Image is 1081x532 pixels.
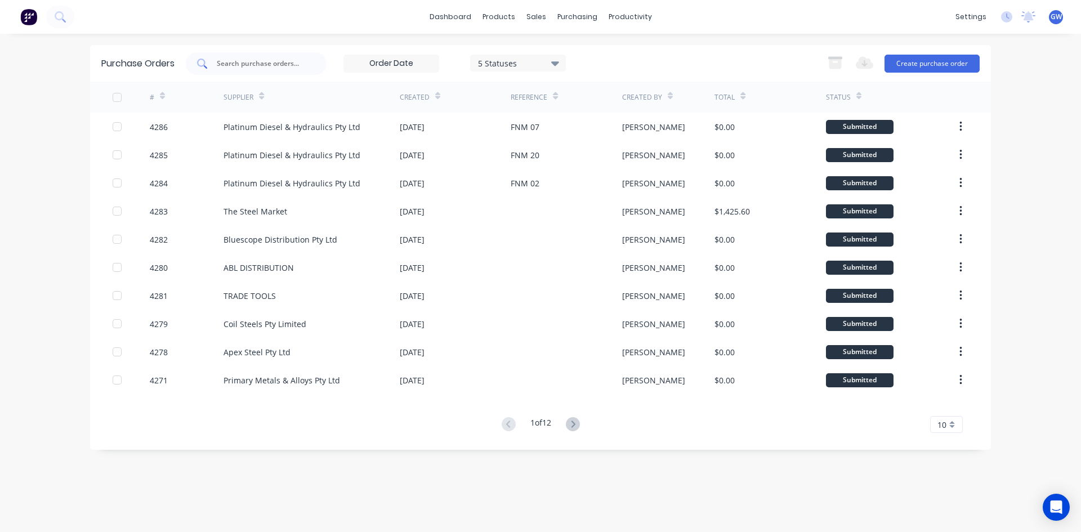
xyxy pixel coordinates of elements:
[714,92,735,102] div: Total
[150,177,168,189] div: 4284
[826,176,894,190] div: Submitted
[603,8,658,25] div: productivity
[826,92,851,102] div: Status
[400,374,425,386] div: [DATE]
[950,8,992,25] div: settings
[714,234,735,245] div: $0.00
[937,419,946,431] span: 10
[622,346,685,358] div: [PERSON_NAME]
[714,177,735,189] div: $0.00
[424,8,477,25] a: dashboard
[714,205,750,217] div: $1,425.60
[826,204,894,218] div: Submitted
[224,121,360,133] div: Platinum Diesel & Hydraulics Pty Ltd
[622,262,685,274] div: [PERSON_NAME]
[714,149,735,161] div: $0.00
[826,345,894,359] div: Submitted
[622,374,685,386] div: [PERSON_NAME]
[400,346,425,358] div: [DATE]
[150,318,168,330] div: 4279
[400,205,425,217] div: [DATE]
[622,234,685,245] div: [PERSON_NAME]
[622,149,685,161] div: [PERSON_NAME]
[101,57,175,70] div: Purchase Orders
[511,149,539,161] div: FNM 20
[714,374,735,386] div: $0.00
[622,290,685,302] div: [PERSON_NAME]
[530,417,551,433] div: 1 of 12
[622,318,685,330] div: [PERSON_NAME]
[150,121,168,133] div: 4286
[478,57,559,69] div: 5 Statuses
[224,234,337,245] div: Bluescope Distribution Pty Ltd
[826,148,894,162] div: Submitted
[224,177,360,189] div: Platinum Diesel & Hydraulics Pty Ltd
[400,290,425,302] div: [DATE]
[216,58,309,69] input: Search purchase orders...
[622,121,685,133] div: [PERSON_NAME]
[224,205,287,217] div: The Steel Market
[150,262,168,274] div: 4280
[521,8,552,25] div: sales
[511,177,539,189] div: FNM 02
[150,346,168,358] div: 4278
[224,290,276,302] div: TRADE TOOLS
[552,8,603,25] div: purchasing
[400,262,425,274] div: [DATE]
[511,92,547,102] div: Reference
[224,346,291,358] div: Apex Steel Pty Ltd
[400,177,425,189] div: [DATE]
[400,149,425,161] div: [DATE]
[826,120,894,134] div: Submitted
[714,262,735,274] div: $0.00
[477,8,521,25] div: products
[714,346,735,358] div: $0.00
[400,92,430,102] div: Created
[714,318,735,330] div: $0.00
[826,233,894,247] div: Submitted
[714,290,735,302] div: $0.00
[1043,494,1070,521] div: Open Intercom Messenger
[826,373,894,387] div: Submitted
[224,374,340,386] div: Primary Metals & Alloys Pty Ltd
[885,55,980,73] button: Create purchase order
[344,55,439,72] input: Order Date
[150,374,168,386] div: 4271
[224,92,253,102] div: Supplier
[622,205,685,217] div: [PERSON_NAME]
[224,318,306,330] div: Coil Steels Pty Limited
[150,205,168,217] div: 4283
[400,318,425,330] div: [DATE]
[826,317,894,331] div: Submitted
[826,289,894,303] div: Submitted
[20,8,37,25] img: Factory
[150,234,168,245] div: 4282
[400,234,425,245] div: [DATE]
[622,177,685,189] div: [PERSON_NAME]
[150,92,154,102] div: #
[224,262,294,274] div: ABL DISTRIBUTION
[400,121,425,133] div: [DATE]
[511,121,539,133] div: FNM 07
[1051,12,1062,22] span: GW
[622,92,662,102] div: Created By
[150,149,168,161] div: 4285
[714,121,735,133] div: $0.00
[826,261,894,275] div: Submitted
[224,149,360,161] div: Platinum Diesel & Hydraulics Pty Ltd
[150,290,168,302] div: 4281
